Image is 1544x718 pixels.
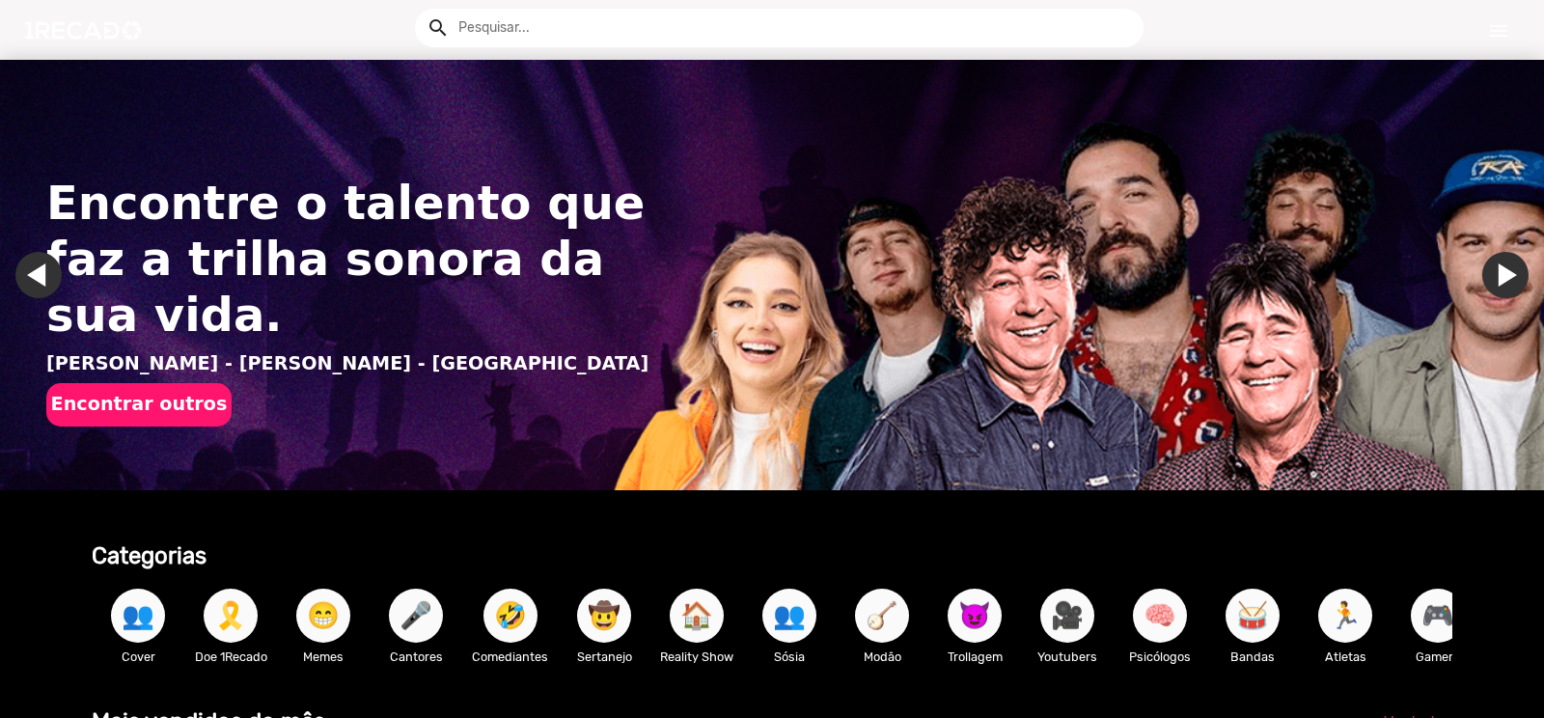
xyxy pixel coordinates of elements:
button: 🎗️ [204,589,258,643]
p: Modão [845,648,919,666]
button: 🤣 [483,589,538,643]
span: 😁 [307,589,340,643]
input: Pesquisar... [444,9,1144,47]
span: 🥁 [1236,589,1269,643]
span: 🏠 [680,589,713,643]
b: Categorias [92,542,207,569]
p: Youtubers [1031,648,1104,666]
button: Encontrar outros [46,383,232,427]
span: 🎥 [1051,589,1084,643]
button: 😁 [296,589,350,643]
p: Memes [287,648,360,666]
span: 🪕 [866,589,898,643]
p: Sósia [753,648,826,666]
button: 🧠 [1133,589,1187,643]
p: Cover [101,648,175,666]
button: 🏃 [1318,589,1372,643]
button: 😈 [948,589,1002,643]
span: 🤠 [588,589,620,643]
span: 😈 [958,589,991,643]
button: 🏠 [670,589,724,643]
p: [PERSON_NAME] - [PERSON_NAME] - [GEOGRAPHIC_DATA] [46,350,664,378]
button: 👥 [111,589,165,643]
button: Example home icon [420,10,454,43]
p: Comediantes [472,648,548,666]
span: 🎗️ [214,589,247,643]
span: 🎤 [400,589,432,643]
mat-icon: Example home icon [427,16,450,40]
button: 🎮 [1411,589,1465,643]
button: 🎤 [389,589,443,643]
p: Psicólogos [1123,648,1197,666]
p: Doe 1Recado [194,648,267,666]
a: Ir para o próximo slide [1482,252,1529,298]
button: 👥 [762,589,816,643]
mat-icon: Início [1487,19,1510,42]
button: 🤠 [577,589,631,643]
span: 🤣 [494,589,527,643]
span: 🎮 [1421,589,1454,643]
p: Atletas [1309,648,1382,666]
button: 🥁 [1226,589,1280,643]
span: 🧠 [1144,589,1176,643]
p: Bandas [1216,648,1289,666]
button: 🎥 [1040,589,1094,643]
h1: Encontre o talento que faz a trilha sonora da sua vida. [46,176,664,343]
button: 🪕 [855,589,909,643]
p: Trollagem [938,648,1011,666]
a: Ir para o último slide [15,252,62,298]
p: Gamers [1401,648,1475,666]
span: 👥 [122,589,154,643]
span: 🏃 [1329,589,1362,643]
p: Sertanejo [567,648,641,666]
span: 👥 [773,589,806,643]
p: Cantores [379,648,453,666]
p: Reality Show [660,648,733,666]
